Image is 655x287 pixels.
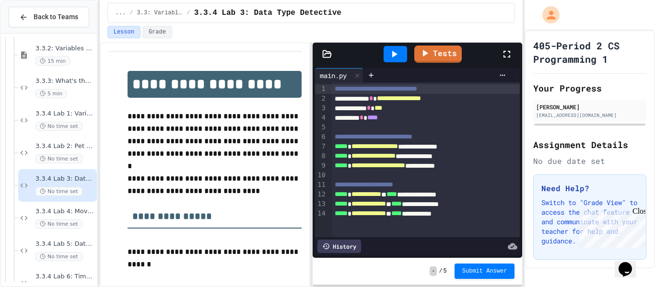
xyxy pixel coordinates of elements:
[439,267,442,275] span: /
[129,9,133,17] span: /
[315,70,351,80] div: main.py
[317,240,361,253] div: History
[315,142,327,151] div: 7
[35,57,70,66] span: 15 min
[455,264,515,279] button: Submit Answer
[142,26,172,38] button: Grade
[536,103,643,111] div: [PERSON_NAME]
[35,219,82,229] span: No time set
[9,7,89,27] button: Back to Teams
[315,113,327,123] div: 4
[35,45,95,53] span: 3.3.2: Variables and Data Types - Review
[315,103,327,113] div: 3
[541,183,638,194] h3: Need Help?
[35,89,67,98] span: 5 min
[315,132,327,142] div: 6
[430,266,437,276] span: -
[35,77,95,85] span: 3.3.3: What's the Type?
[315,123,327,132] div: 5
[107,26,140,38] button: Lesson
[533,155,646,167] div: No due date set
[315,68,363,82] div: main.py
[35,252,82,261] span: No time set
[35,273,95,281] span: 3.3.4 Lab 6: Time Capsule Creator
[575,207,645,248] iframe: chat widget
[533,138,646,151] h2: Assignment Details
[315,190,327,199] div: 12
[315,171,327,180] div: 10
[414,46,462,63] a: Tests
[187,9,190,17] span: /
[315,94,327,103] div: 2
[137,9,183,17] span: 3.3: Variables and Data Types
[315,209,327,218] div: 14
[533,81,646,95] h2: Your Progress
[35,240,95,248] span: 3.3.4 Lab 5: Data Profile Organizer
[536,112,643,119] div: [EMAIL_ADDRESS][DOMAIN_NAME]
[4,4,66,61] div: Chat with us now!Close
[533,39,646,66] h1: 405-Period 2 CS Programming 1
[116,9,126,17] span: ...
[315,199,327,209] div: 13
[35,154,82,163] span: No time set
[35,122,82,131] span: No time set
[35,110,95,118] span: 3.3.4 Lab 1: Variable Name Corrector
[444,267,447,275] span: 5
[532,4,562,26] div: My Account
[315,180,327,190] div: 11
[194,7,341,19] span: 3.3.4 Lab 3: Data Type Detective
[315,151,327,161] div: 8
[35,207,95,216] span: 3.3.4 Lab 4: Movie Database
[34,12,78,22] span: Back to Teams
[541,198,638,246] p: Switch to "Grade View" to access the chat feature and communicate with your teacher for help and ...
[615,249,645,277] iframe: chat widget
[35,142,95,150] span: 3.3.4 Lab 2: Pet Store Inventory
[315,161,327,171] div: 9
[35,175,95,183] span: 3.3.4 Lab 3: Data Type Detective
[35,187,82,196] span: No time set
[462,267,507,275] span: Submit Answer
[315,84,327,94] div: 1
